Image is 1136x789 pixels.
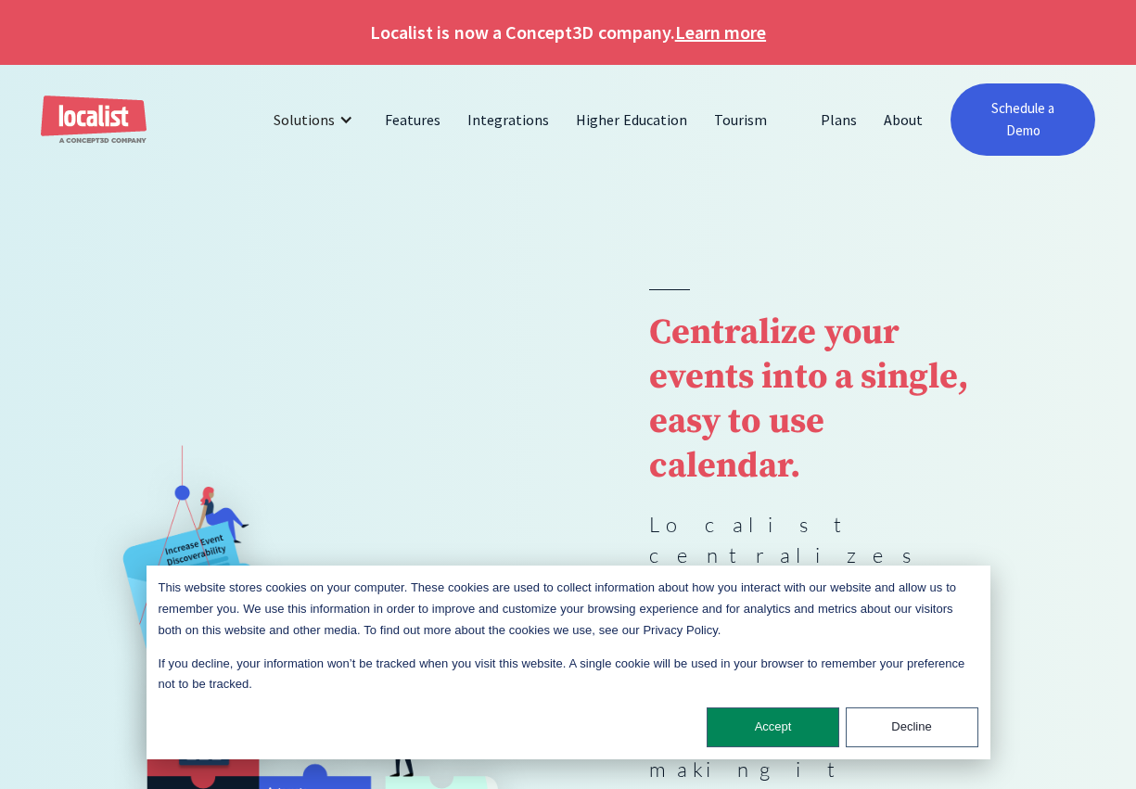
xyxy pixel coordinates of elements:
[159,654,978,696] p: If you decline, your information won’t be tracked when you visit this website. A single cookie wi...
[274,108,335,131] div: Solutions
[159,578,978,641] p: This website stores cookies on your computer. These cookies are used to collect information about...
[147,566,990,759] div: Cookie banner
[372,97,454,142] a: Features
[808,97,871,142] a: Plans
[649,311,968,489] strong: Centralize your events into a single, easy to use calendar.
[871,97,937,142] a: About
[260,97,372,142] div: Solutions
[41,95,147,145] a: home
[675,19,766,46] a: Learn more
[454,97,563,142] a: Integrations
[701,97,781,142] a: Tourism
[563,97,701,142] a: Higher Education
[846,707,978,747] button: Decline
[951,83,1095,156] a: Schedule a Demo
[707,707,839,747] button: Accept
